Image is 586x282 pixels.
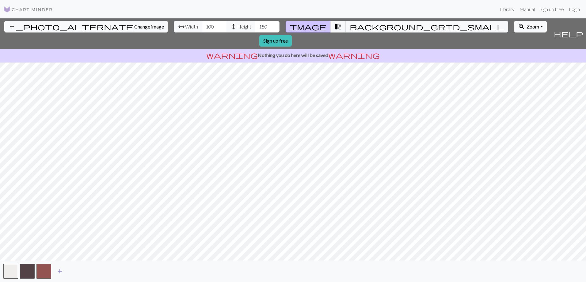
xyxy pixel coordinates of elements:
[527,24,539,29] span: Zoom
[514,21,547,32] button: Zoom
[334,22,342,31] span: transition_fade
[551,18,586,49] button: Help
[518,22,525,31] span: zoom_in
[328,51,380,59] span: warning
[4,6,53,13] img: Logo
[2,51,584,59] p: Nothing you do here will be saved
[52,265,67,277] button: Add color
[350,22,504,31] span: background_grid_small
[554,29,583,38] span: help
[230,22,237,31] span: height
[259,35,292,47] a: Sign up free
[4,21,168,32] button: Change image
[566,3,582,15] a: Login
[237,23,251,30] span: Height
[517,3,537,15] a: Manual
[537,3,566,15] a: Sign up free
[56,267,63,276] span: add
[8,22,133,31] span: add_photo_alternate
[206,51,258,59] span: warning
[185,23,198,30] span: Width
[290,22,326,31] span: image
[134,24,164,29] span: Change image
[178,22,185,31] span: arrow_range
[497,3,517,15] a: Library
